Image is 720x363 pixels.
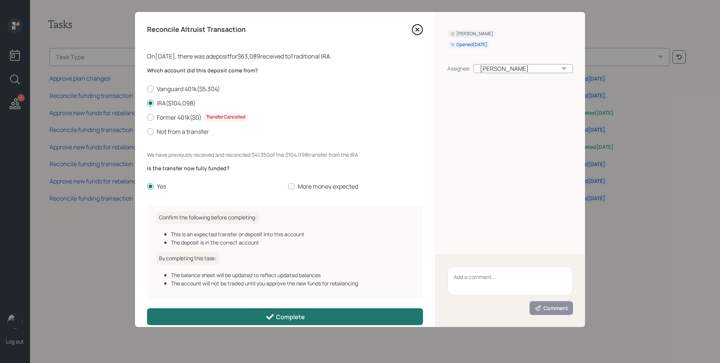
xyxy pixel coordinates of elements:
div: Complete [265,312,305,321]
label: Which account did this deposit come from? [147,67,423,74]
div: We have previously received and reconciled $41,350 of the $104,098 transfer from the IRA . [147,151,423,159]
div: The balance sheet will be updated to reflect updated balances [171,271,414,279]
label: Former 401k ( $0 ) [147,113,423,121]
div: On [DATE] , there was a deposit for $63,089 received to Traditional IRA . [147,52,423,61]
label: Yes [147,182,282,190]
h4: Reconcile Altruist Transaction [147,25,246,34]
div: The account will not be traded until you approve the new funds for rebalancing [171,279,414,287]
h6: Confirm the following before completing: [156,211,259,224]
h6: By completing this task: [156,252,219,265]
label: Is the transfer now fully funded? [147,165,423,172]
label: More money expected [288,182,423,190]
label: Vanguard 401k ( $5,304 ) [147,85,423,93]
div: [PERSON_NAME] [450,31,493,37]
button: Complete [147,308,423,325]
div: This is an expected transfer or deposit into this account [171,230,414,238]
div: Opened [DATE] [450,42,487,48]
button: Comment [529,301,573,315]
div: [PERSON_NAME] [474,64,573,73]
div: Assignee: [447,64,471,72]
div: Transfer Cancelled [206,114,245,120]
label: Not from a transfer [147,127,423,136]
label: IRA ( $104,098 ) [147,99,423,107]
div: Comment [534,304,568,312]
div: The deposit is in the correct account [171,238,414,246]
